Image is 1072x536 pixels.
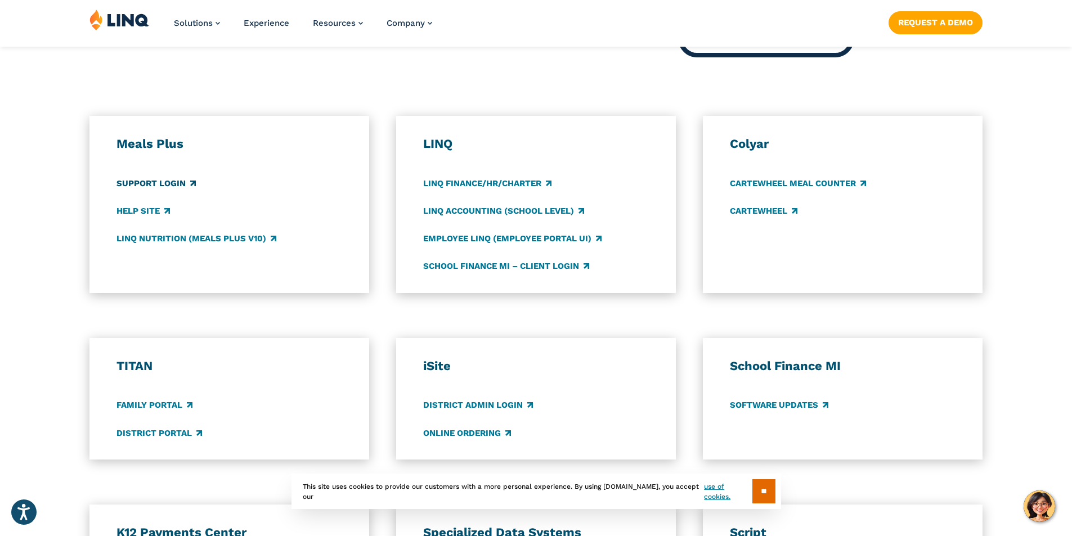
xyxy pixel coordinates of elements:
img: LINQ | K‑12 Software [89,9,149,30]
nav: Primary Navigation [174,9,432,46]
a: District Admin Login [423,399,533,412]
a: Support Login [116,177,196,190]
a: Solutions [174,18,220,28]
h3: TITAN [116,358,343,374]
h3: Colyar [730,136,956,152]
a: use of cookies. [704,481,752,502]
button: Hello, have a question? Let’s chat. [1024,490,1055,522]
a: LINQ Accounting (school level) [423,205,584,217]
a: LINQ Finance/HR/Charter [423,177,551,190]
span: Solutions [174,18,213,28]
a: Company [387,18,432,28]
h3: iSite [423,358,649,374]
a: Software Updates [730,399,828,412]
a: Online Ordering [423,427,511,439]
h3: LINQ [423,136,649,152]
span: Resources [313,18,356,28]
a: Experience [244,18,289,28]
h3: School Finance MI [730,358,956,374]
a: Help Site [116,205,170,217]
span: Company [387,18,425,28]
a: District Portal [116,427,202,439]
div: This site uses cookies to provide our customers with a more personal experience. By using [DOMAIN... [291,474,781,509]
a: School Finance MI – Client Login [423,260,589,272]
a: Employee LINQ (Employee Portal UI) [423,232,602,245]
h3: Meals Plus [116,136,343,152]
a: Request a Demo [889,11,983,34]
a: Resources [313,18,363,28]
a: CARTEWHEEL [730,205,797,217]
a: Family Portal [116,399,192,412]
a: LINQ Nutrition (Meals Plus v10) [116,232,276,245]
nav: Button Navigation [889,9,983,34]
a: CARTEWHEEL Meal Counter [730,177,866,190]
